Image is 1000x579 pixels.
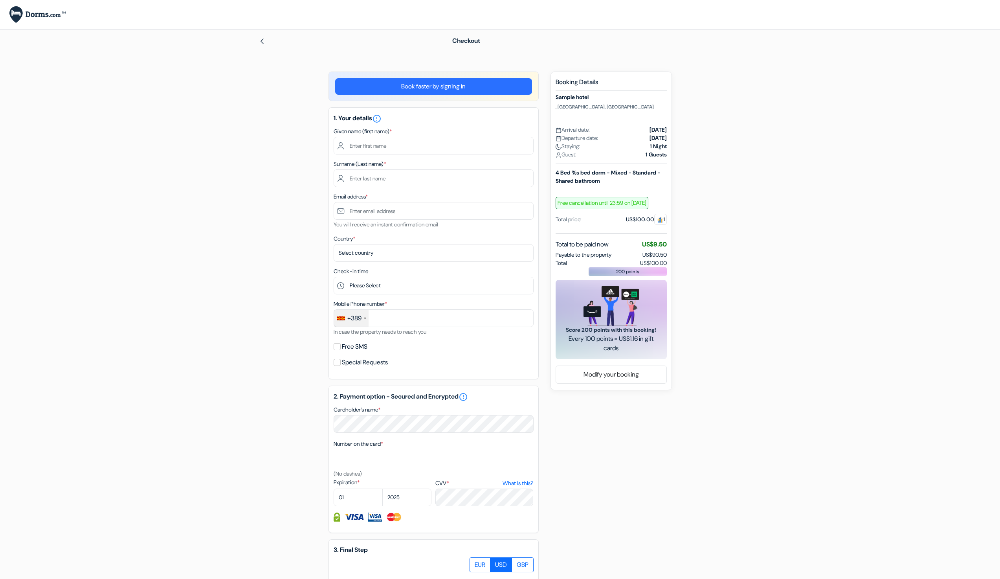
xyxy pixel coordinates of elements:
[583,286,639,326] img: gift_card_hero_new.png
[334,127,392,136] label: Given name (first name)
[334,169,534,187] input: Enter last name
[642,240,667,248] span: US$9.50
[640,259,667,267] span: US$100.00
[334,137,534,154] input: Enter first name
[470,557,490,572] label: EUR
[452,37,480,45] span: Checkout
[650,142,667,151] strong: 1 Night
[565,326,657,334] span: Score 200 points with this booking!
[556,134,598,142] span: Departure date:
[616,268,639,275] span: 200 points
[347,314,361,323] div: +389
[650,134,667,142] strong: [DATE]
[512,557,534,572] label: GBP
[334,478,431,487] label: Expiration
[556,104,667,110] p: , [GEOGRAPHIC_DATA], [GEOGRAPHIC_DATA]
[565,334,657,353] span: Every 100 points = US$1.16 in gift cards
[334,328,426,335] small: In case the property needs to reach you
[556,259,567,267] span: Total
[556,94,667,101] h5: Sample hotel
[556,152,561,158] img: user_icon.svg
[626,215,667,224] div: US$100.00
[334,160,386,168] label: Surname (Last name)
[556,127,561,133] img: calendar.svg
[654,214,667,225] span: 1
[556,215,582,224] div: Total price:
[334,235,355,243] label: Country
[556,240,609,249] span: Total to be paid now
[334,300,387,308] label: Mobile Phone number
[334,546,534,553] h5: 3. Final Step
[470,557,534,572] div: Basic radio toggle button group
[334,114,534,123] h5: 1. Your details
[503,479,533,487] a: What is this?
[335,78,532,95] a: Book faster by signing in
[556,151,576,159] span: Guest:
[556,144,561,150] img: moon.svg
[334,406,380,414] label: Cardholder’s name
[556,126,590,134] span: Arrival date:
[334,310,369,327] div: Macedonia (FYROM) (Македонија): +389
[642,251,667,258] span: US$90.50
[9,6,66,23] img: Dorms.com
[342,357,388,368] label: Special Requests
[556,169,661,184] b: 4 Bed %s bed dorm - Mixed - Standard - Shared bathroom
[556,136,561,142] img: calendar.svg
[556,78,667,91] h5: Booking Details
[556,367,666,382] a: Modify your booking
[334,470,362,477] small: (No dashes)
[646,151,667,159] strong: 1 Guests
[459,392,468,402] a: error_outline
[334,392,534,402] h5: 2. Payment option - Secured and Encrypted
[334,513,340,522] img: Credit card information fully secured and encrypted
[368,513,382,522] img: Visa Electron
[344,513,364,522] img: Visa
[334,440,383,448] label: Number on the card
[657,217,663,223] img: guest.svg
[334,267,368,276] label: Check-in time
[435,479,533,487] label: CVV
[334,202,534,220] input: Enter email address
[386,513,402,522] img: Master Card
[342,341,367,352] label: Free SMS
[556,251,611,259] span: Payable to the property
[556,197,648,209] span: Free cancellation until 23:59 on [DATE]
[372,114,382,123] i: error_outline
[650,126,667,134] strong: [DATE]
[556,142,580,151] span: Staying:
[372,114,382,122] a: error_outline
[334,193,368,201] label: Email address
[334,221,438,228] small: You will receive an instant confirmation email
[259,38,265,44] img: left_arrow.svg
[490,557,512,572] label: USD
